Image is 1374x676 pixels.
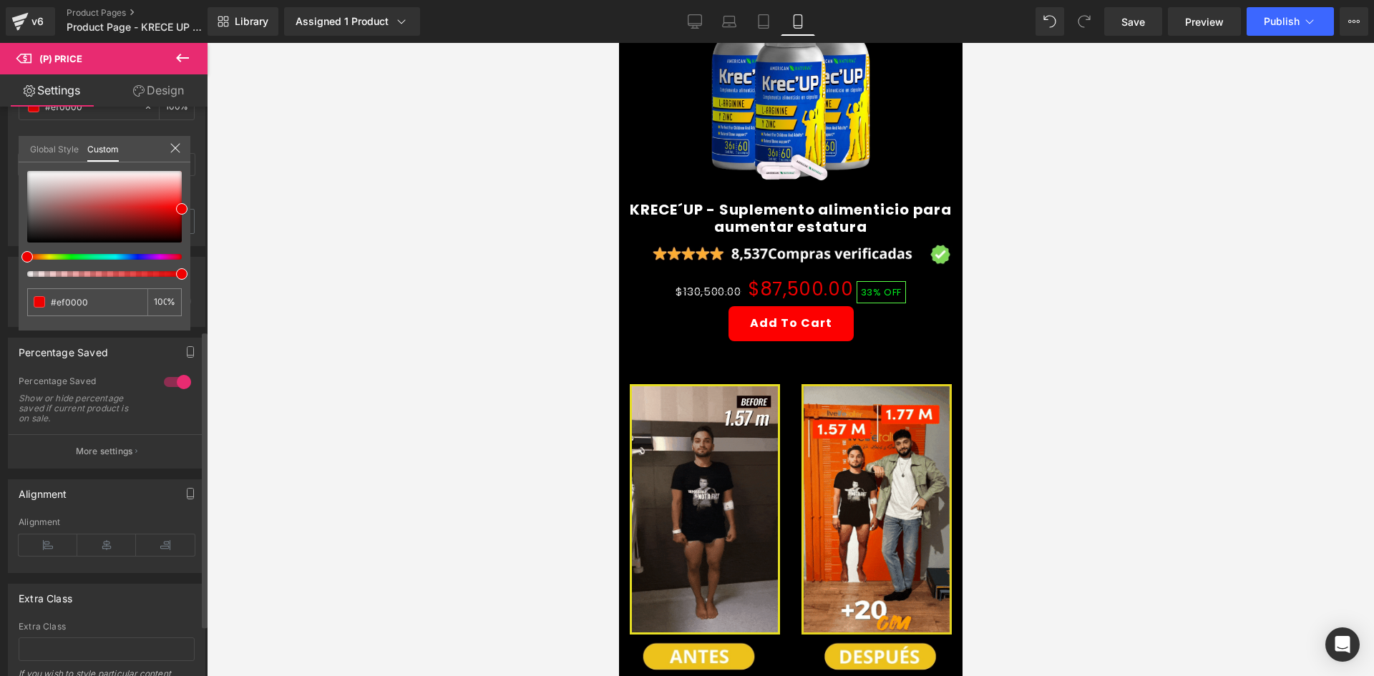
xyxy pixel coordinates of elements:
button: More [1340,7,1368,36]
a: New Library [208,7,278,36]
span: Product Page - KRECE UP - [DATE] 20:56:03 [67,21,204,33]
button: Undo [1036,7,1064,36]
a: Preview [1168,7,1241,36]
div: Open Intercom Messenger [1325,627,1360,662]
span: (P) Price [39,53,82,64]
a: Tablet [746,7,781,36]
a: Product Pages [67,7,231,19]
a: Custom [87,136,119,162]
div: v6 [29,12,47,31]
a: v6 [6,7,55,36]
a: Laptop [712,7,746,36]
span: Save [1121,14,1145,29]
div: % [147,288,182,316]
button: Redo [1070,7,1098,36]
a: Global Style [30,136,79,160]
a: Mobile [781,7,815,36]
button: Publish [1247,7,1334,36]
input: Color [51,295,142,310]
span: Preview [1185,14,1224,29]
span: Library [235,15,268,28]
a: Desktop [678,7,712,36]
a: Design [107,74,210,107]
div: Assigned 1 Product [296,14,409,29]
span: Publish [1264,16,1300,27]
